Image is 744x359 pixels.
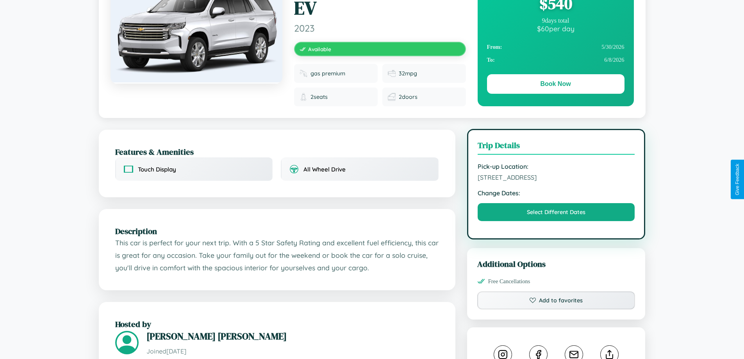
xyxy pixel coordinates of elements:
[115,318,439,330] h2: Hosted by
[310,93,328,100] span: 2 seats
[115,237,439,274] p: This car is perfect for your next trip. With a 5 Star Safety Rating and excellent fuel efficiency...
[487,41,624,54] div: 5 / 30 / 2026
[300,70,307,77] img: Fuel type
[146,330,439,343] h3: [PERSON_NAME] [PERSON_NAME]
[399,93,417,100] span: 2 doors
[478,163,635,170] strong: Pick-up Location:
[487,74,624,94] button: Book Now
[478,139,635,155] h3: Trip Details
[735,164,740,195] div: Give Feedback
[477,291,635,309] button: Add to favorites
[300,93,307,101] img: Seats
[388,70,396,77] img: Fuel efficiency
[478,189,635,197] strong: Change Dates:
[115,146,439,157] h2: Features & Amenities
[388,93,396,101] img: Doors
[487,44,502,50] strong: From:
[478,173,635,181] span: [STREET_ADDRESS]
[138,166,176,173] span: Touch Display
[477,258,635,270] h3: Additional Options
[478,203,635,221] button: Select Different Dates
[294,22,466,34] span: 2023
[487,57,495,63] strong: To:
[146,346,439,357] p: Joined [DATE]
[399,70,417,77] span: 32 mpg
[487,24,624,33] div: $ 60 per day
[303,166,346,173] span: All Wheel Drive
[487,17,624,24] div: 9 days total
[115,225,439,237] h2: Description
[488,278,530,285] span: Free Cancellations
[308,46,331,52] span: Available
[310,70,345,77] span: gas premium
[487,54,624,66] div: 6 / 8 / 2026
